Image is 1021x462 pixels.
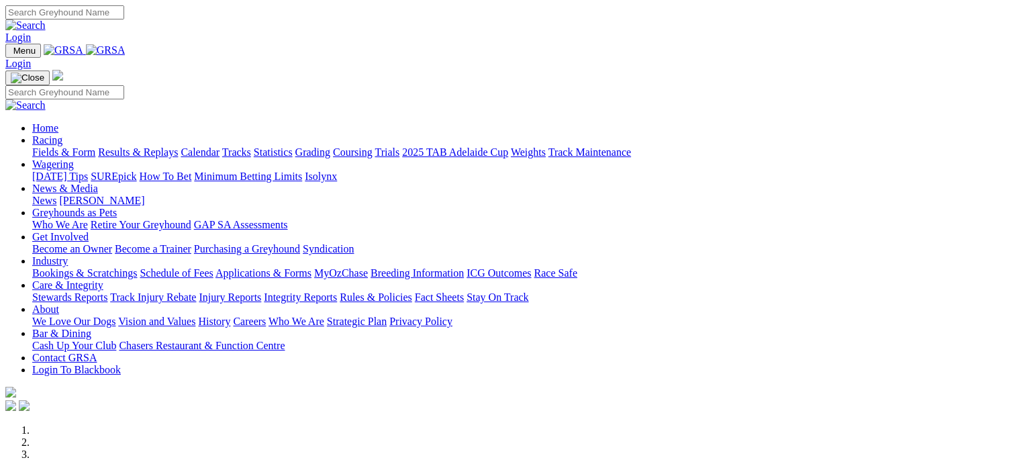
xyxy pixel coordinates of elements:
[194,171,302,182] a: Minimum Betting Limits
[5,99,46,111] img: Search
[32,340,116,351] a: Cash Up Your Club
[91,219,191,230] a: Retire Your Greyhound
[5,387,16,398] img: logo-grsa-white.png
[194,219,288,230] a: GAP SA Assessments
[5,400,16,411] img: facebook.svg
[32,267,1016,279] div: Industry
[389,316,452,327] a: Privacy Policy
[110,291,196,303] a: Track Injury Rebate
[32,171,88,182] a: [DATE] Tips
[32,304,59,315] a: About
[222,146,251,158] a: Tracks
[32,171,1016,183] div: Wagering
[32,183,98,194] a: News & Media
[115,243,191,255] a: Become a Trainer
[194,243,300,255] a: Purchasing a Greyhound
[264,291,337,303] a: Integrity Reports
[199,291,261,303] a: Injury Reports
[32,243,112,255] a: Become an Owner
[32,328,91,339] a: Bar & Dining
[5,32,31,43] a: Login
[5,85,124,99] input: Search
[303,243,354,255] a: Syndication
[32,316,1016,328] div: About
[340,291,412,303] a: Rules & Policies
[32,122,58,134] a: Home
[32,316,115,327] a: We Love Our Dogs
[32,219,1016,231] div: Greyhounds as Pets
[32,219,88,230] a: Who We Are
[5,5,124,19] input: Search
[32,364,121,375] a: Login To Blackbook
[269,316,324,327] a: Who We Are
[32,195,1016,207] div: News & Media
[295,146,330,158] a: Grading
[5,19,46,32] img: Search
[305,171,337,182] a: Isolynx
[511,146,546,158] a: Weights
[327,316,387,327] a: Strategic Plan
[181,146,220,158] a: Calendar
[5,44,41,58] button: Toggle navigation
[52,70,63,81] img: logo-grsa-white.png
[415,291,464,303] a: Fact Sheets
[254,146,293,158] a: Statistics
[32,134,62,146] a: Racing
[32,352,97,363] a: Contact GRSA
[402,146,508,158] a: 2025 TAB Adelaide Cup
[32,255,68,267] a: Industry
[215,267,311,279] a: Applications & Forms
[314,267,368,279] a: MyOzChase
[233,316,266,327] a: Careers
[32,279,103,291] a: Care & Integrity
[32,340,1016,352] div: Bar & Dining
[86,44,126,56] img: GRSA
[467,267,531,279] a: ICG Outcomes
[32,231,89,242] a: Get Involved
[59,195,144,206] a: [PERSON_NAME]
[198,316,230,327] a: History
[333,146,373,158] a: Coursing
[32,207,117,218] a: Greyhounds as Pets
[91,171,136,182] a: SUREpick
[32,291,107,303] a: Stewards Reports
[32,291,1016,304] div: Care & Integrity
[32,243,1016,255] div: Get Involved
[118,316,195,327] a: Vision and Values
[32,267,137,279] a: Bookings & Scratchings
[371,267,464,279] a: Breeding Information
[119,340,285,351] a: Chasers Restaurant & Function Centre
[534,267,577,279] a: Race Safe
[140,171,192,182] a: How To Bet
[11,73,44,83] img: Close
[140,267,213,279] a: Schedule of Fees
[32,158,74,170] a: Wagering
[98,146,178,158] a: Results & Replays
[467,291,528,303] a: Stay On Track
[44,44,83,56] img: GRSA
[375,146,399,158] a: Trials
[19,400,30,411] img: twitter.svg
[32,146,1016,158] div: Racing
[13,46,36,56] span: Menu
[32,146,95,158] a: Fields & Form
[5,71,50,85] button: Toggle navigation
[548,146,631,158] a: Track Maintenance
[32,195,56,206] a: News
[5,58,31,69] a: Login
